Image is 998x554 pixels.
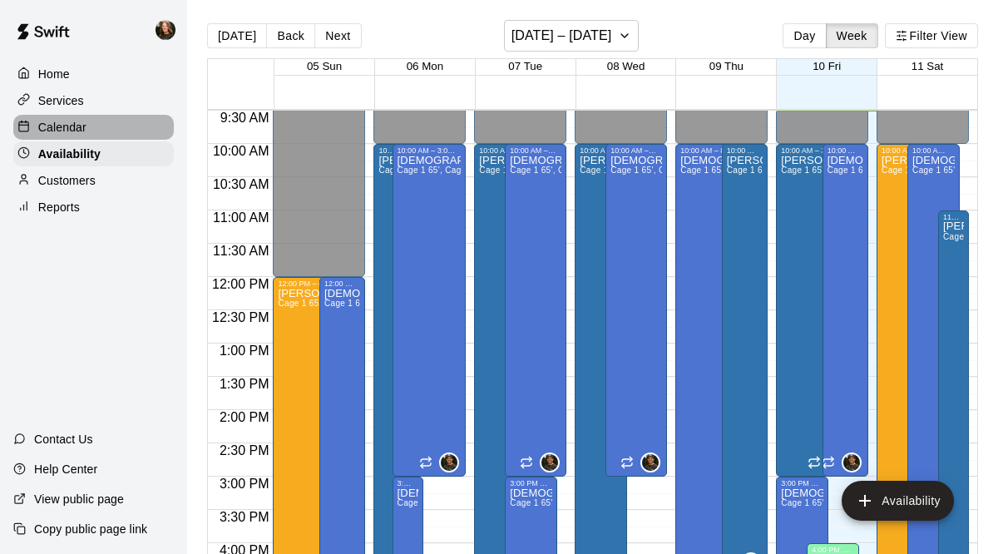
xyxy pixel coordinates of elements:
[709,60,744,72] button: 09 Thu
[441,454,457,471] img: Christian Cocokios
[398,146,462,155] div: 10:00 AM – 3:00 PM
[508,60,542,72] button: 07 Tue
[842,481,954,521] button: add
[540,453,560,472] div: Christian Cocokios
[208,310,273,324] span: 12:30 PM
[38,92,84,109] p: Services
[510,479,552,487] div: 3:00 PM – 8:30 PM
[215,510,274,524] span: 3:30 PM
[209,210,274,225] span: 11:00 AM
[209,144,274,158] span: 10:00 AM
[776,144,854,477] div: 10:00 AM – 3:00 PM: Available
[215,344,274,358] span: 1:00 PM
[38,199,80,215] p: Reports
[823,144,868,477] div: 10:00 AM – 3:00 PM: Available
[34,521,147,537] p: Copy public page link
[783,23,826,48] button: Day
[38,119,86,136] p: Calendar
[610,146,662,155] div: 10:00 AM – 3:00 PM
[398,479,419,487] div: 3:00 PM – 8:30 PM
[307,60,342,72] button: 05 Sun
[505,144,566,477] div: 10:00 AM – 3:00 PM: Available
[828,166,966,175] span: Cage 1 65', Cage 2 65', Cage 3 35'
[398,498,536,507] span: Cage 1 65', Cage 2 65', Cage 3 35'
[34,431,93,448] p: Contact Us
[642,454,659,471] img: Christian Cocokios
[439,453,459,472] div: Christian Cocokios
[13,168,174,193] a: Customers
[943,213,964,221] div: 11:00 AM – 6:01 PM
[885,23,978,48] button: Filter View
[605,144,667,477] div: 10:00 AM – 3:00 PM: Available
[510,498,649,507] span: Cage 1 65', Cage 2 65', Cage 3 35'
[152,13,187,47] div: AJ Seagle
[504,20,640,52] button: [DATE] – [DATE]
[38,172,96,189] p: Customers
[278,299,417,308] span: Cage 1 65', Cage 2 65', Cage 3 35'
[209,244,274,258] span: 11:30 AM
[510,166,649,175] span: Cage 1 65', Cage 2 65', Cage 3 35'
[398,166,536,175] span: Cage 1 65', Cage 2 65', Cage 3 35'
[808,456,821,469] span: Recurring availability
[324,279,360,288] div: 12:00 PM – 6:00 PM
[38,146,101,162] p: Availability
[580,166,759,175] span: Cage 1 65', Cage 2 65', Cage 3 35', Cage 1/2
[34,491,124,507] p: View public page
[393,144,467,477] div: 10:00 AM – 3:00 PM: Available
[610,166,749,175] span: Cage 1 65', Cage 2 65', Cage 3 35'
[314,23,361,48] button: Next
[520,456,533,469] span: Recurring availability
[215,410,274,424] span: 2:00 PM
[680,146,748,155] div: 10:00 AM – 8:30 PM
[378,146,400,155] div: 10:00 AM – 8:30 PM
[266,23,315,48] button: Back
[156,20,175,40] img: AJ Seagle
[912,60,944,72] button: 11 Sat
[541,454,558,471] img: Christian Cocokios
[826,23,878,48] button: Week
[607,60,645,72] button: 08 Wed
[215,477,274,491] span: 3:00 PM
[781,498,920,507] span: Cage 1 65', Cage 2 65', Cage 3 35'
[727,146,763,155] div: 10:00 AM – 4:30 PM
[912,146,955,155] div: 10:00 AM – 6:00 PM
[419,456,432,469] span: Recurring availability
[781,479,823,487] div: 3:00 PM – 8:30 PM
[13,62,174,87] a: Home
[842,453,862,472] div: Christian Cocokios
[828,146,863,155] div: 10:00 AM – 3:00 PM
[278,279,346,288] div: 12:00 PM – 6:00 PM
[511,24,612,47] h6: [DATE] – [DATE]
[813,60,841,72] button: 10 Fri
[13,195,174,220] a: Reports
[640,453,660,472] div: Christian Cocokios
[781,166,961,175] span: Cage 1 65', Cage 2 65', Cage 3 35', Cage 1/2
[620,456,634,469] span: Recurring availability
[843,454,860,471] img: Christian Cocokios
[680,166,819,175] span: Cage 1 65', Cage 2 65', Cage 3 35'
[13,88,174,113] a: Services
[208,277,273,291] span: 12:00 PM
[13,115,174,140] a: Calendar
[407,60,443,72] button: 06 Mon
[378,166,469,175] span: Cage 1 65', Cage 2 65'
[34,461,97,477] p: Help Center
[479,166,659,175] span: Cage 1 65', Cage 2 65', Cage 3 35', Cage 1/2
[882,146,924,155] div: 10:00 AM – 6:00 PM
[13,141,174,166] a: Availability
[324,299,463,308] span: Cage 1 65', Cage 2 65', Cage 3 35'
[479,146,521,155] div: 10:00 AM – 8:30 PM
